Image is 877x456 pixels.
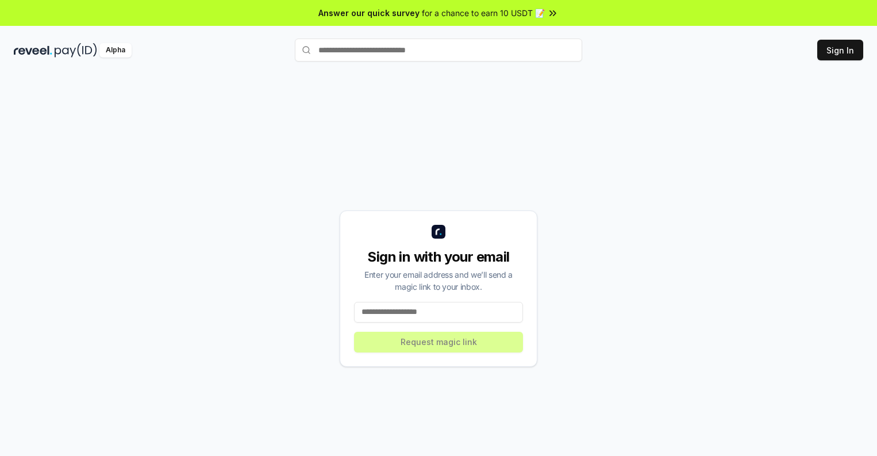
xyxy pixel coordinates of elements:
[354,248,523,266] div: Sign in with your email
[432,225,445,239] img: logo_small
[318,7,420,19] span: Answer our quick survey
[55,43,97,58] img: pay_id
[354,269,523,293] div: Enter your email address and we’ll send a magic link to your inbox.
[817,40,863,60] button: Sign In
[14,43,52,58] img: reveel_dark
[422,7,545,19] span: for a chance to earn 10 USDT 📝
[99,43,132,58] div: Alpha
